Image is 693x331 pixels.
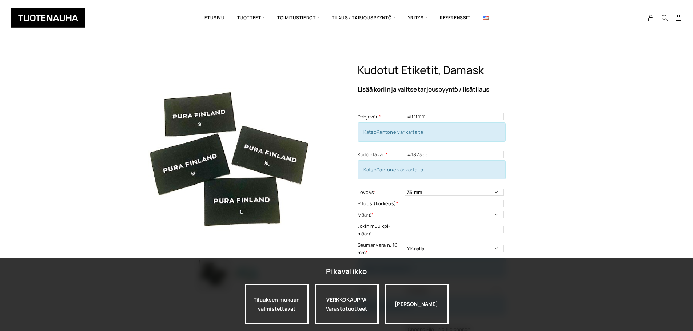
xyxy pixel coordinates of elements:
span: Toimitustiedot [271,5,326,30]
img: Tuotenauha Oy [11,8,85,28]
h1: Kudotut etiketit, Damask [358,64,559,77]
img: English [483,16,489,20]
label: Jokin muu kpl-määrä [358,222,403,238]
input: Kirjoita värinumero [405,151,504,158]
label: Pohjaväri [358,113,403,121]
img: Tuotenauha Kudotut etiketit, Damask [134,64,327,256]
a: Referenssit [434,5,477,30]
div: [PERSON_NAME] [385,284,449,324]
a: Cart [675,14,682,23]
input: Kirjoita värinumero [405,113,504,120]
label: Määrä [358,211,403,219]
a: Pantone värikartalta [377,129,423,135]
div: Pikavalikko [326,265,367,278]
a: My Account [644,15,658,21]
label: Saumanvara n. 10 mm [358,241,403,257]
label: Kudontaväri [358,151,403,158]
a: VERKKOKAUPPAVarastotuotteet [315,284,379,324]
div: VERKKOKAUPPA Varastotuotteet [315,284,379,324]
a: Pantone värikartalta [377,166,423,173]
span: Katso [363,166,423,173]
span: Katso [363,129,423,135]
a: Tilauksen mukaan valmistettavat [245,284,309,324]
span: Tuotteet [231,5,271,30]
button: Search [658,15,672,21]
label: Pituus (korkeus) [358,200,403,207]
span: Yritys [402,5,434,30]
p: Lisää koriin ja valitse tarjouspyyntö / lisätilaus [358,86,559,92]
span: Tilaus / Tarjouspyyntö [326,5,402,30]
a: Etusivu [198,5,231,30]
label: Leveys [358,189,403,196]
